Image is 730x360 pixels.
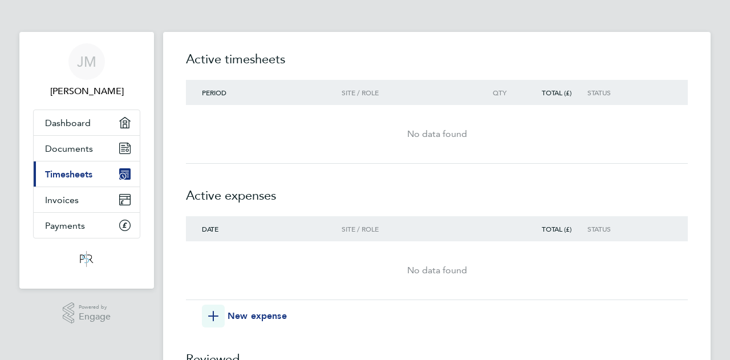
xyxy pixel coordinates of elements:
[79,302,111,312] span: Powered by
[33,84,140,98] span: Julie Millerchip
[522,88,587,96] div: Total (£)
[45,169,92,180] span: Timesheets
[34,136,140,161] a: Documents
[342,88,472,96] div: Site / Role
[587,225,658,233] div: Status
[34,110,140,135] a: Dashboard
[19,32,154,289] nav: Main navigation
[79,312,111,322] span: Engage
[45,195,79,205] span: Invoices
[45,118,91,128] span: Dashboard
[76,250,97,268] img: psrsolutions-logo-retina.png
[34,161,140,187] a: Timesheets
[587,88,658,96] div: Status
[186,225,342,233] div: Date
[186,164,688,216] h2: Active expenses
[45,143,93,154] span: Documents
[63,302,111,324] a: Powered byEngage
[472,88,522,96] div: Qty
[34,187,140,212] a: Invoices
[186,127,688,141] div: No data found
[228,309,287,323] span: New expense
[34,213,140,238] a: Payments
[202,305,287,327] button: New expense
[33,43,140,98] a: JM[PERSON_NAME]
[522,225,587,233] div: Total (£)
[186,264,688,277] div: No data found
[33,250,140,268] a: Go to home page
[186,50,688,80] h2: Active timesheets
[202,88,226,97] span: Period
[77,54,96,69] span: JM
[45,220,85,231] span: Payments
[342,225,472,233] div: Site / Role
